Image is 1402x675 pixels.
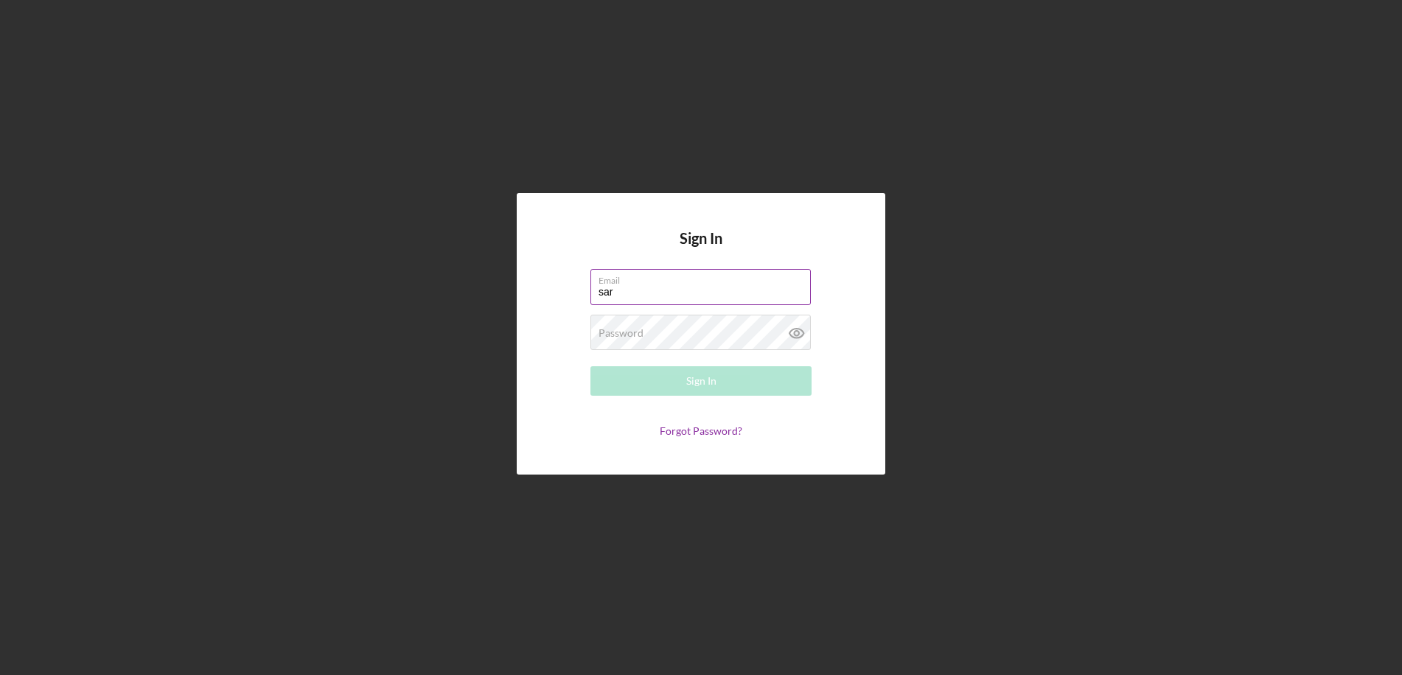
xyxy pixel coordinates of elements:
label: Password [599,327,644,339]
label: Email [599,270,811,286]
div: Sign In [686,366,716,396]
button: Sign In [590,366,812,396]
a: Forgot Password? [660,424,742,437]
h4: Sign In [680,230,722,269]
